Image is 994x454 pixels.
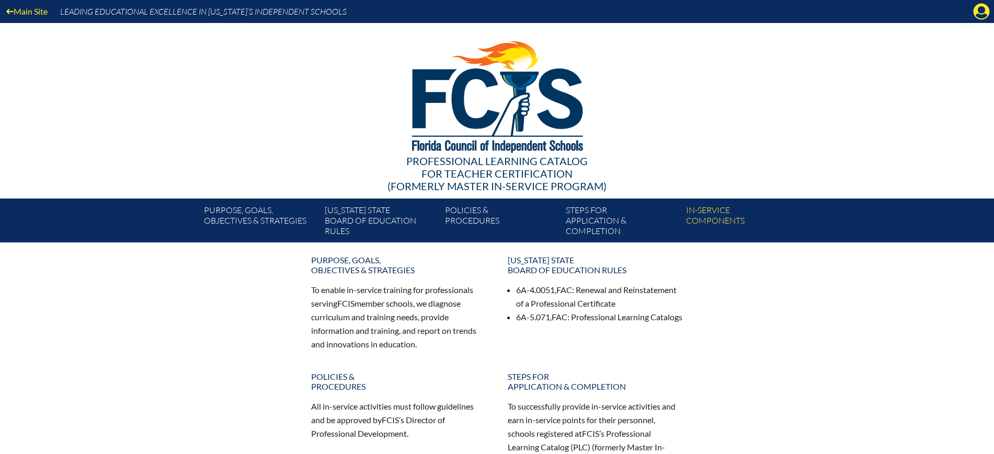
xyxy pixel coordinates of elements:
span: FCIS [382,415,399,425]
a: Steps forapplication & completion [501,367,690,395]
span: FCIS [337,298,355,308]
span: FCIS [582,428,599,438]
a: Purpose, goals,objectives & strategies [305,251,493,279]
a: Main Site [2,4,52,18]
span: FAC [556,285,572,295]
div: Professional Learning Catalog (formerly Master In-service Program) [196,155,798,192]
p: To enable in-service training for professionals serving member schools, we diagnose curriculum an... [311,283,487,351]
a: Purpose, goals,objectives & strategies [200,203,320,242]
li: 6A-4.0051, : Renewal and Reinstatement of a Professional Certificate [516,283,683,310]
span: PLC [573,442,588,452]
svg: Manage Account [973,3,990,20]
li: 6A-5.071, : Professional Learning Catalogs [516,310,683,324]
a: [US_STATE] StateBoard of Education rules [321,203,441,242]
a: Policies &Procedures [305,367,493,395]
a: Steps forapplication & completion [562,203,682,242]
span: FAC [552,312,567,322]
span: for Teacher Certification [421,167,573,180]
p: All in-service activities must follow guidelines and be approved by ’s Director of Professional D... [311,400,487,440]
a: Policies &Procedures [441,203,561,242]
a: [US_STATE] StateBoard of Education rules [501,251,690,279]
a: In-servicecomponents [682,203,802,242]
img: FCISlogo221.eps [389,23,605,166]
